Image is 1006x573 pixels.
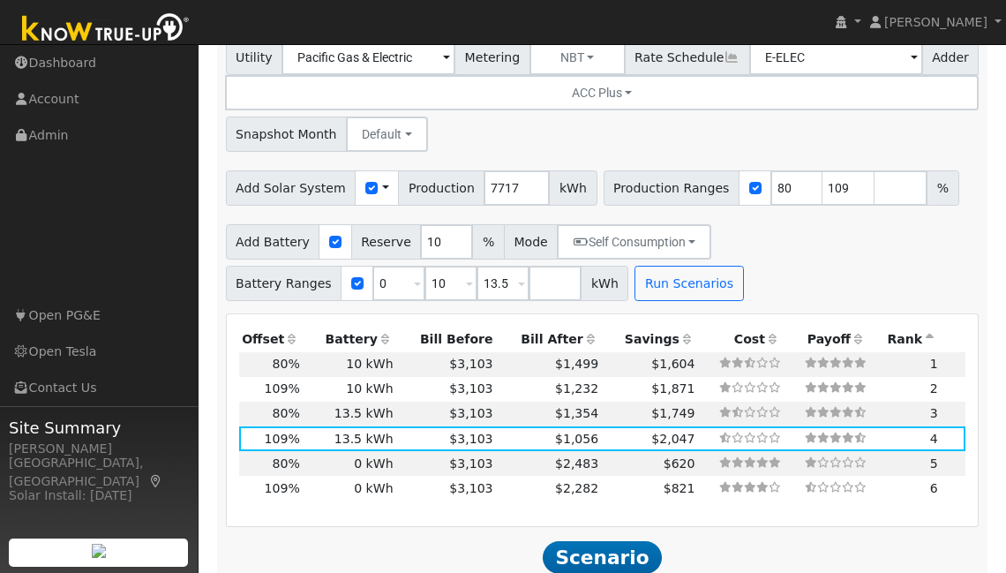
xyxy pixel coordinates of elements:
[884,15,987,29] span: [PERSON_NAME]
[651,357,694,371] span: $1,604
[557,224,711,260] button: Self Consumption
[930,381,938,396] span: 2
[398,170,484,206] span: Production
[9,440,189,458] div: [PERSON_NAME]
[887,332,922,346] span: Rank
[625,332,679,346] span: Savings
[225,75,980,110] button: ACC Plus
[226,40,283,75] span: Utility
[13,10,199,49] img: Know True-Up
[303,402,396,426] td: 13.5 kWh
[226,117,348,152] span: Snapshot Month
[930,481,938,495] span: 6
[9,454,189,491] div: [GEOGRAPHIC_DATA], [GEOGRAPHIC_DATA]
[226,224,320,260] span: Add Battery
[625,40,750,75] span: Rate Schedule
[651,432,694,446] span: $2,047
[449,481,492,495] span: $3,103
[92,544,106,558] img: retrieve
[226,266,342,301] span: Battery Ranges
[396,328,496,352] th: Bill Before
[303,426,396,451] td: 13.5 kWh
[555,381,598,396] span: $1,232
[303,476,396,501] td: 0 kWh
[303,451,396,476] td: 0 kWh
[922,40,980,75] span: Adder
[549,170,597,206] span: kWh
[148,474,164,488] a: Map
[239,328,304,352] th: Offset
[272,456,299,471] span: 80%
[927,170,958,206] span: %
[555,406,598,420] span: $1,354
[604,170,739,206] span: Production Ranges
[472,224,504,260] span: %
[449,406,492,420] span: $3,103
[265,381,300,396] span: 109%
[749,40,923,75] input: Select a Rate Schedule
[930,357,938,371] span: 1
[930,432,938,446] span: 4
[807,332,851,346] span: Payoff
[555,481,598,495] span: $2,282
[282,40,455,75] input: Select a Utility
[555,432,598,446] span: $1,056
[529,40,626,75] button: NBT
[226,170,357,206] span: Add Solar System
[9,416,189,440] span: Site Summary
[454,40,530,75] span: Metering
[265,432,300,446] span: 109%
[265,481,300,495] span: 109%
[651,381,694,396] span: $1,871
[734,332,765,346] span: Cost
[930,456,938,471] span: 5
[581,266,628,301] span: kWh
[303,377,396,402] td: 10 kWh
[555,357,598,371] span: $1,499
[346,117,428,152] button: Default
[449,381,492,396] span: $3,103
[651,406,694,420] span: $1,749
[555,456,598,471] span: $2,483
[449,432,492,446] span: $3,103
[664,481,695,495] span: $821
[449,357,492,371] span: $3,103
[272,406,299,420] span: 80%
[351,224,422,260] span: Reserve
[449,456,492,471] span: $3,103
[272,357,299,371] span: 80%
[9,486,189,505] div: Solar Install: [DATE]
[504,224,558,260] span: Mode
[303,328,396,352] th: Battery
[664,456,695,471] span: $620
[930,406,938,420] span: 3
[634,266,743,301] button: Run Scenarios
[303,352,396,377] td: 10 kWh
[496,328,602,352] th: Bill After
